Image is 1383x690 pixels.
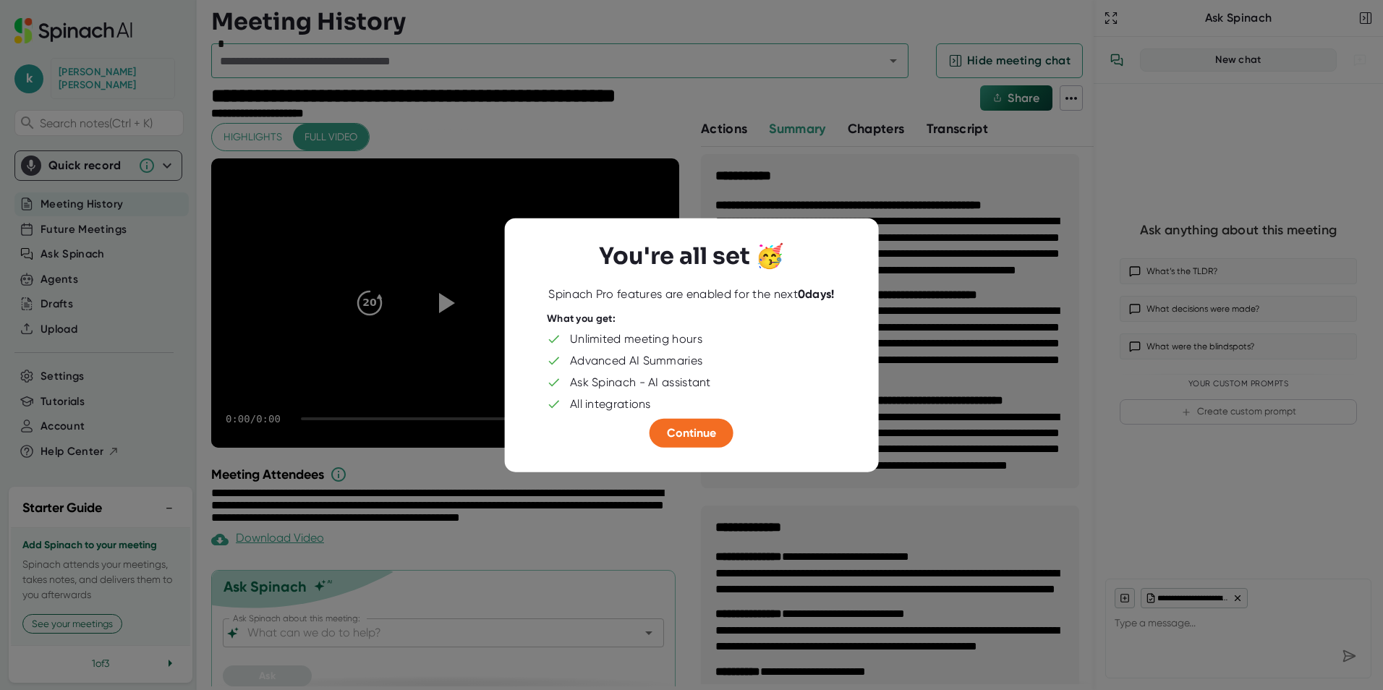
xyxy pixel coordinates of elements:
[650,419,733,448] button: Continue
[547,312,616,325] div: What you get:
[570,332,702,346] div: Unlimited meeting hours
[599,242,784,270] h3: You're all set 🥳
[548,286,834,301] div: Spinach Pro features are enabled for the next
[667,426,716,440] span: Continue
[798,286,835,300] b: 0 days!
[570,375,711,390] div: Ask Spinach - AI assistant
[570,354,702,368] div: Advanced AI Summaries
[570,397,651,412] div: All integrations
